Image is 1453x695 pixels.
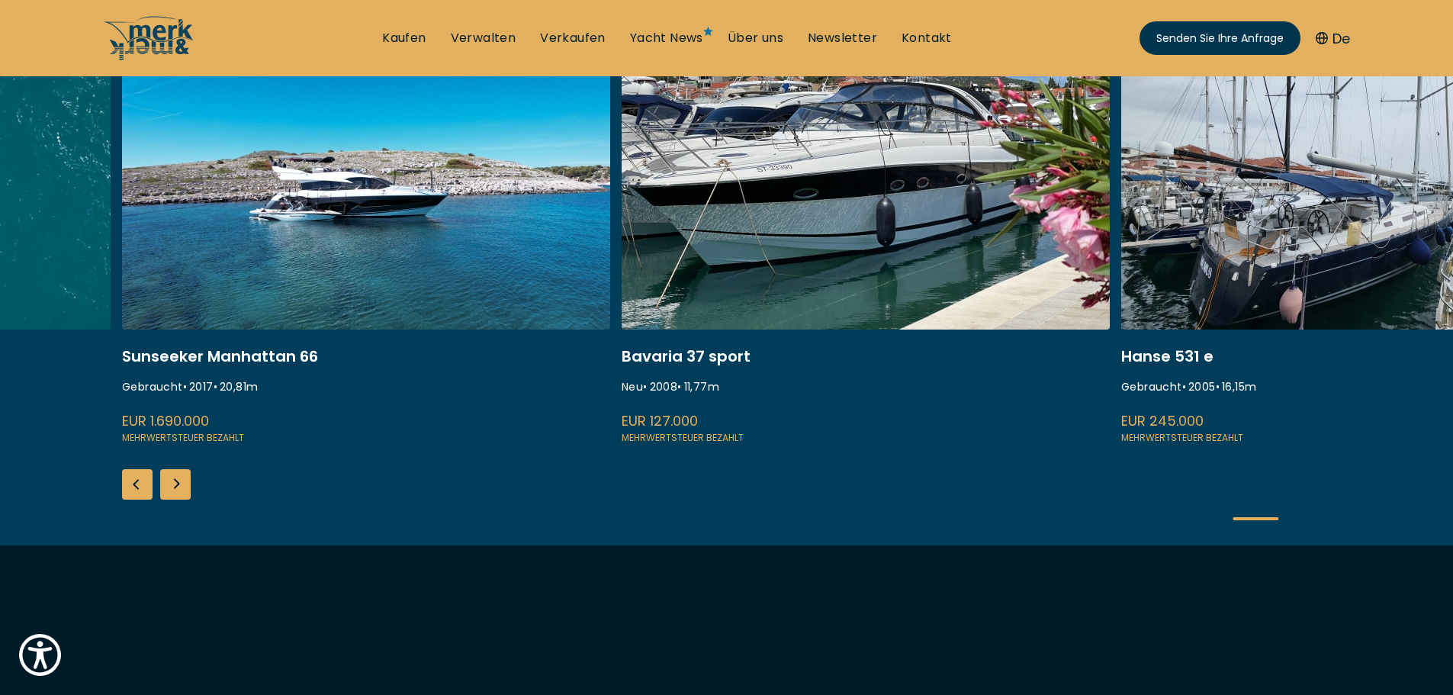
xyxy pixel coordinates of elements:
[728,29,783,47] font: Über uns
[808,30,877,47] a: Newsletter
[451,30,516,47] a: Verwalten
[103,48,194,66] a: /
[451,29,516,47] font: Verwalten
[902,29,952,47] font: Kontakt
[15,630,65,680] button: Show Accessibility Preferences
[902,30,952,47] a: Kontakt
[622,40,1110,446] a: marco polo bavaria 37
[1156,31,1284,46] font: Senden Sie Ihre Anfrage
[122,40,610,446] a: ekstase
[630,30,703,47] a: Yacht News
[1332,29,1350,48] font: De
[382,29,426,47] font: Kaufen
[728,30,783,47] a: Über uns
[160,469,191,500] div: Nächste Folie
[540,30,606,47] a: Verkaufen
[1316,28,1350,49] button: De
[1140,21,1300,55] a: Senden Sie Ihre Anfrage
[808,29,877,47] font: Newsletter
[122,469,153,500] div: Vorherige Folie
[540,29,606,47] font: Verkaufen
[382,30,426,47] a: Kaufen
[630,29,703,47] font: Yacht News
